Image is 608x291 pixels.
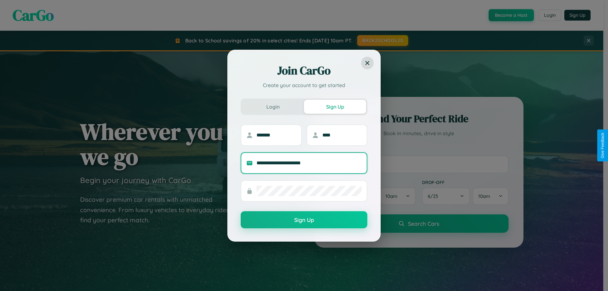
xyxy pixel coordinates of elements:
button: Login [242,100,304,114]
div: Give Feedback [600,133,605,158]
button: Sign Up [241,211,367,228]
p: Create your account to get started [241,81,367,89]
h2: Join CarGo [241,63,367,78]
button: Sign Up [304,100,366,114]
